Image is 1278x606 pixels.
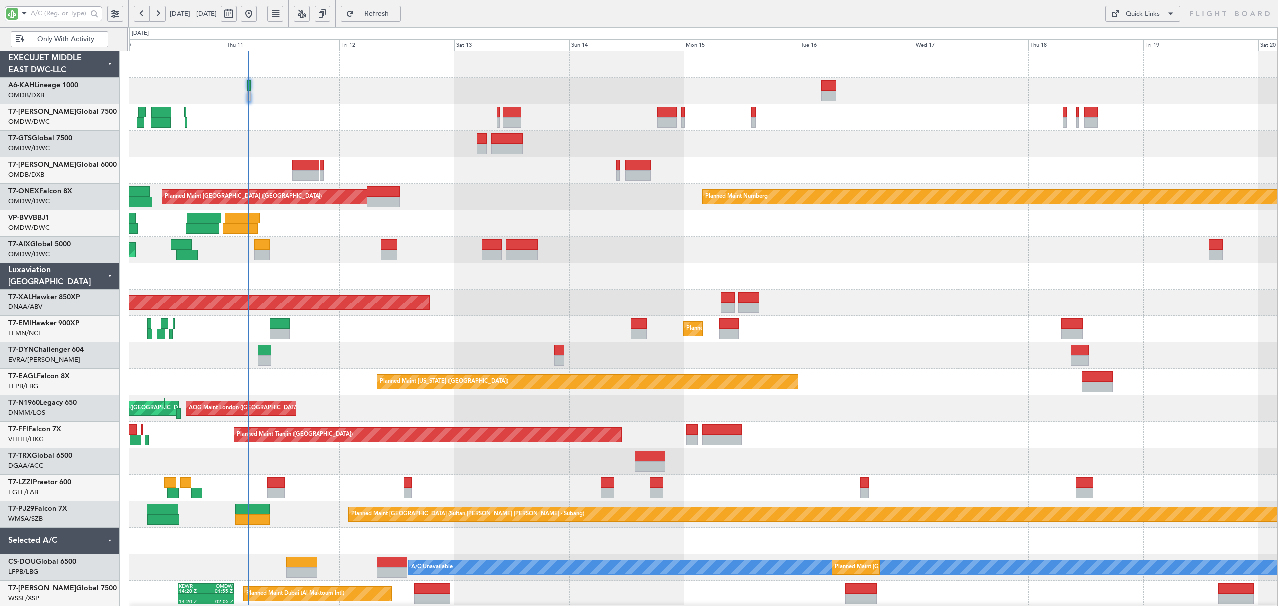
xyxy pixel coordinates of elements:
[8,170,44,179] a: OMDB/DXB
[799,39,914,51] div: Tue 16
[339,39,454,51] div: Fri 12
[8,426,28,433] span: T7-FFI
[454,39,569,51] div: Sat 13
[8,514,43,523] a: WMSA/SZB
[1143,39,1258,51] div: Fri 19
[8,117,50,126] a: OMDW/DWC
[8,408,45,417] a: DNMM/LOS
[8,91,44,100] a: OMDB/DXB
[8,214,49,221] a: VP-BVVBBJ1
[8,479,33,486] span: T7-LZZI
[8,188,72,195] a: T7-ONEXFalcon 8X
[684,39,799,51] div: Mon 15
[8,108,76,115] span: T7-[PERSON_NAME]
[8,505,67,512] a: T7-PJ29Falcon 7X
[8,399,77,406] a: T7-N1960Legacy 650
[8,479,71,486] a: T7-LZZIPraetor 600
[705,189,768,204] div: Planned Maint Nurnberg
[246,586,344,601] div: Planned Maint Dubai (Al Maktoum Intl)
[8,382,38,391] a: LFPB/LBG
[356,10,397,17] span: Refresh
[8,355,80,364] a: EVRA/[PERSON_NAME]
[179,584,206,589] div: KEWR
[8,585,76,592] span: T7-[PERSON_NAME]
[351,507,584,522] div: Planned Maint [GEOGRAPHIC_DATA] (Sultan [PERSON_NAME] [PERSON_NAME] - Subang)
[8,82,34,89] span: A6-KAH
[914,39,1028,51] div: Wed 17
[8,135,72,142] a: T7-GTSGlobal 7500
[179,599,206,604] div: 14:20 Z
[79,401,191,416] div: AOG Maint London ([GEOGRAPHIC_DATA])
[132,29,149,38] div: [DATE]
[8,426,61,433] a: T7-FFIFalcon 7X
[8,505,34,512] span: T7-PJ29
[8,594,39,603] a: WSSL/XSP
[8,241,71,248] a: T7-AIXGlobal 5000
[8,223,50,232] a: OMDW/DWC
[8,135,32,142] span: T7-GTS
[8,241,30,248] span: T7-AIX
[8,161,117,168] a: T7-[PERSON_NAME]Global 6000
[8,488,38,497] a: EGLF/FAB
[165,189,322,204] div: Planned Maint [GEOGRAPHIC_DATA] ([GEOGRAPHIC_DATA])
[1105,6,1180,22] button: Quick Links
[341,6,401,22] button: Refresh
[8,346,84,353] a: T7-DYNChallenger 604
[8,320,80,327] a: T7-EMIHawker 900XP
[206,589,233,594] div: 01:55 Z
[8,452,72,459] a: T7-TRXGlobal 6500
[8,567,38,576] a: LFPB/LBG
[225,39,339,51] div: Thu 11
[380,374,508,389] div: Planned Maint [US_STATE] ([GEOGRAPHIC_DATA])
[189,401,301,416] div: AOG Maint London ([GEOGRAPHIC_DATA])
[8,461,43,470] a: DGAA/ACC
[237,427,353,442] div: Planned Maint Tianjin ([GEOGRAPHIC_DATA])
[11,31,108,47] button: Only With Activity
[110,39,225,51] div: Wed 10
[8,303,42,311] a: DNAA/ABV
[31,6,87,21] input: A/C (Reg. or Type)
[686,321,782,336] div: Planned Maint [GEOGRAPHIC_DATA]
[8,558,36,565] span: CS-DOU
[8,197,50,206] a: OMDW/DWC
[1028,39,1143,51] div: Thu 18
[206,599,234,604] div: 02:05 Z
[1126,9,1160,19] div: Quick Links
[206,584,233,589] div: OMDW
[8,452,32,459] span: T7-TRX
[8,320,31,327] span: T7-EMI
[8,435,44,444] a: VHHH/HKG
[8,399,40,406] span: T7-N1960
[8,346,34,353] span: T7-DYN
[8,214,33,221] span: VP-BVV
[8,329,42,338] a: LFMN/NCE
[170,9,217,18] span: [DATE] - [DATE]
[411,560,453,575] div: A/C Unavailable
[8,294,32,301] span: T7-XAL
[569,39,684,51] div: Sun 14
[835,560,992,575] div: Planned Maint [GEOGRAPHIC_DATA] ([GEOGRAPHIC_DATA])
[8,373,37,380] span: T7-EAGL
[8,373,70,380] a: T7-EAGLFalcon 8X
[26,36,105,43] span: Only With Activity
[179,589,206,594] div: 14:20 Z
[8,188,39,195] span: T7-ONEX
[8,585,117,592] a: T7-[PERSON_NAME]Global 7500
[8,250,50,259] a: OMDW/DWC
[8,144,50,153] a: OMDW/DWC
[8,82,78,89] a: A6-KAHLineage 1000
[8,294,80,301] a: T7-XALHawker 850XP
[8,108,117,115] a: T7-[PERSON_NAME]Global 7500
[8,161,76,168] span: T7-[PERSON_NAME]
[8,558,76,565] a: CS-DOUGlobal 6500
